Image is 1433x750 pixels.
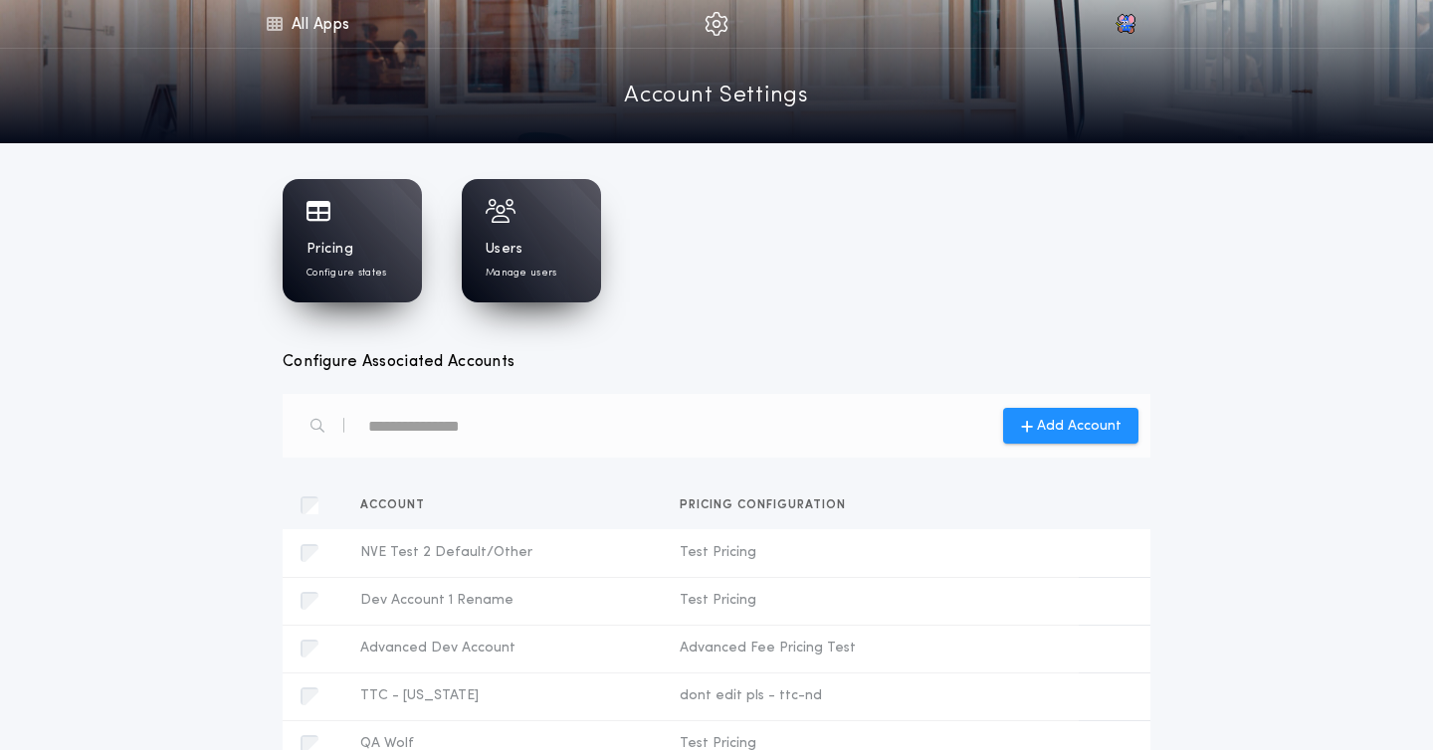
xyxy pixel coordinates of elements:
[360,543,648,563] span: NVE Test 2 Default/Other
[283,350,1150,374] h3: Configure Associated Accounts
[624,80,808,114] a: Account Settings
[360,499,433,511] span: Account
[307,240,353,260] h1: Pricing
[283,179,422,302] a: PricingConfigure states
[307,266,387,281] p: Configure states
[680,639,1063,658] span: Advanced Fee Pricing Test
[705,12,728,36] img: img
[360,686,648,706] span: TTC - [US_STATE]
[360,591,648,611] span: Dev Account 1 Rename
[1003,408,1138,444] button: Add Account
[360,639,648,658] span: Advanced Dev Account
[1037,416,1122,437] span: Add Account
[680,686,1063,706] span: dont edit pls - ttc-nd
[680,591,1063,611] span: Test Pricing
[462,179,601,302] a: UsersManage users
[680,543,1063,563] span: Test Pricing
[486,266,556,281] p: Manage users
[1116,14,1135,34] img: vs-icon
[680,499,854,511] span: Pricing configuration
[486,240,522,260] h1: Users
